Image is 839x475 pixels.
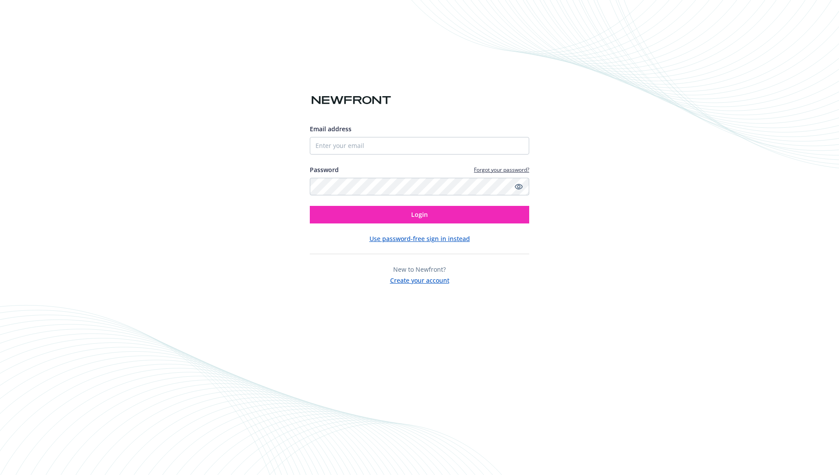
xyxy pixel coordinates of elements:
[390,274,449,285] button: Create your account
[513,181,524,192] a: Show password
[310,165,339,174] label: Password
[310,125,351,133] span: Email address
[310,137,529,155] input: Enter your email
[310,206,529,223] button: Login
[310,178,529,195] input: Enter your password
[310,93,393,108] img: Newfront logo
[369,234,470,243] button: Use password-free sign in instead
[393,265,446,273] span: New to Newfront?
[411,210,428,219] span: Login
[474,166,529,173] a: Forgot your password?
